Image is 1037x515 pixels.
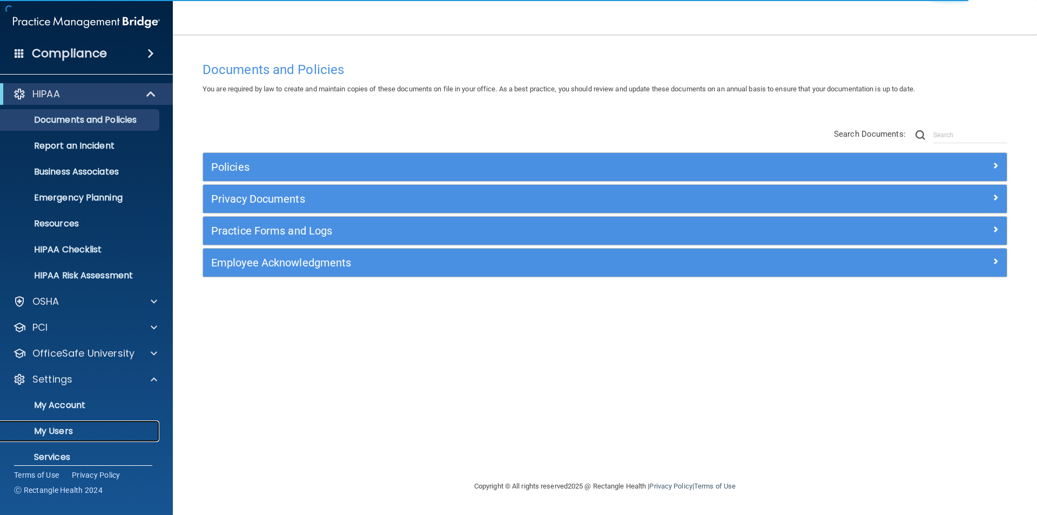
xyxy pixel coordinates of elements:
[211,225,798,237] h5: Practice Forms and Logs
[7,192,154,203] p: Emergency Planning
[203,85,915,93] span: You are required by law to create and maintain copies of these documents on file in your office. ...
[32,347,134,360] p: OfficeSafe University
[7,400,154,411] p: My Account
[7,166,154,177] p: Business Associates
[408,469,802,504] div: Copyright © All rights reserved 2025 @ Rectangle Health | |
[14,485,103,496] span: Ⓒ Rectangle Health 2024
[7,452,154,463] p: Services
[7,115,154,125] p: Documents and Policies
[32,46,107,61] h4: Compliance
[13,11,160,33] img: PMB logo
[211,257,798,269] h5: Employee Acknowledgments
[32,373,72,386] p: Settings
[933,127,1007,143] input: Search
[32,88,60,101] p: HIPAA
[32,321,48,334] p: PCI
[211,222,999,239] a: Practice Forms and Logs
[13,295,157,308] a: OSHA
[7,218,154,229] p: Resources
[203,63,1007,77] h4: Documents and Policies
[7,270,154,281] p: HIPAA Risk Assessment
[13,347,157,360] a: OfficeSafe University
[13,321,157,334] a: PCI
[7,426,154,437] p: My Users
[211,190,999,208] a: Privacy Documents
[834,129,906,139] span: Search Documents:
[915,130,925,140] img: ic-search.3b580494.png
[211,254,999,271] a: Employee Acknowledgments
[7,244,154,255] p: HIPAA Checklist
[211,158,999,176] a: Policies
[13,373,157,386] a: Settings
[32,295,59,308] p: OSHA
[13,88,157,101] a: HIPAA
[14,470,59,480] a: Terms of Use
[694,482,736,490] a: Terms of Use
[7,141,154,151] p: Report an Incident
[211,193,798,205] h5: Privacy Documents
[850,438,1024,481] iframe: Drift Widget Chat Controller
[211,161,798,173] h5: Policies
[649,482,692,490] a: Privacy Policy
[72,470,120,480] a: Privacy Policy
